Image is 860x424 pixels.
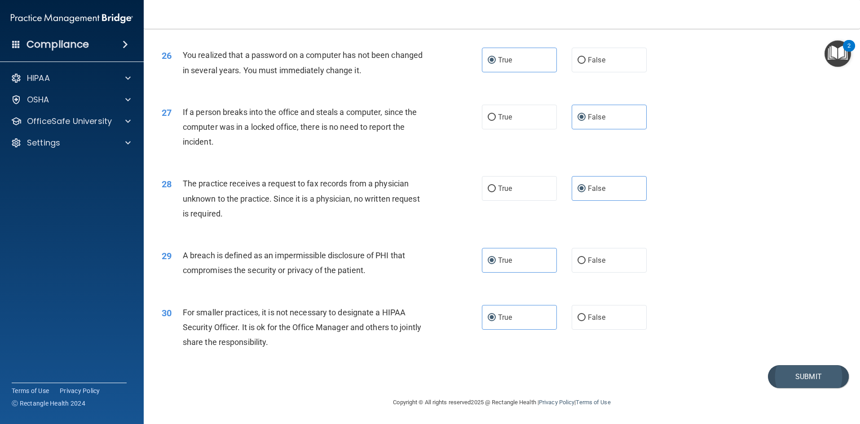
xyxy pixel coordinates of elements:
input: False [578,185,586,192]
h4: Compliance [26,38,89,51]
span: The practice receives a request to fax records from a physician unknown to the practice. Since it... [183,179,420,218]
a: Terms of Use [12,386,49,395]
input: False [578,114,586,121]
input: False [578,314,586,321]
span: If a person breaks into the office and steals a computer, since the computer was in a locked offi... [183,107,417,146]
span: False [588,313,605,322]
a: Privacy Policy [60,386,100,395]
span: Ⓒ Rectangle Health 2024 [12,399,85,408]
a: OfficeSafe University [11,116,131,127]
input: True [488,185,496,192]
p: HIPAA [27,73,50,84]
div: 2 [847,46,851,57]
input: True [488,57,496,64]
span: For smaller practices, it is not necessary to designate a HIPAA Security Officer. It is ok for th... [183,308,421,347]
input: False [578,57,586,64]
span: False [588,256,605,265]
img: PMB logo [11,9,133,27]
a: Settings [11,137,131,148]
span: False [588,113,605,121]
span: 28 [162,179,172,190]
span: False [588,56,605,64]
span: A breach is defined as an impermissible disclosure of PHI that compromises the security or privac... [183,251,405,275]
span: False [588,184,605,193]
span: True [498,313,512,322]
a: OSHA [11,94,131,105]
input: True [488,314,496,321]
p: Settings [27,137,60,148]
span: True [498,184,512,193]
p: OSHA [27,94,49,105]
span: 29 [162,251,172,261]
a: Terms of Use [576,399,610,406]
span: 30 [162,308,172,318]
div: Copyright © All rights reserved 2025 @ Rectangle Health | | [338,388,666,417]
p: OfficeSafe University [27,116,112,127]
span: You realized that a password on a computer has not been changed in several years. You must immedi... [183,50,423,75]
span: 27 [162,107,172,118]
a: HIPAA [11,73,131,84]
button: Submit [768,365,849,388]
span: 26 [162,50,172,61]
iframe: Drift Widget Chat Controller [815,362,849,396]
span: True [498,113,512,121]
input: True [488,257,496,264]
span: True [498,256,512,265]
input: True [488,114,496,121]
button: Open Resource Center, 2 new notifications [825,40,851,67]
span: True [498,56,512,64]
input: False [578,257,586,264]
a: Privacy Policy [539,399,574,406]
